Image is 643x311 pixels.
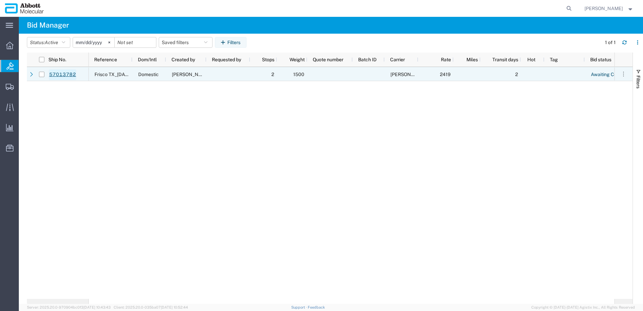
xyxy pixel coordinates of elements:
span: Miles [459,57,478,62]
span: Jamie Lee [172,72,210,77]
span: Schneider Brokerage [390,72,453,77]
span: Weight [282,57,305,62]
span: Copyright © [DATE]-[DATE] Agistix Inc., All Rights Reserved [531,305,635,310]
span: Domestic [138,72,159,77]
span: 2419 [440,72,451,77]
span: Carrier [390,57,405,62]
img: logo [5,3,44,13]
a: 57013782 [49,69,76,80]
span: Tag [550,57,558,62]
div: 1 of 1 [605,39,617,46]
span: 1500 [293,72,304,77]
button: Filters [215,37,247,48]
span: Created by [172,57,195,62]
span: Active [45,40,58,45]
span: Frisco TX_10.3.2025 [94,72,132,77]
button: Status:Active [27,37,70,48]
button: [PERSON_NAME] [584,4,634,12]
a: Feedback [308,305,325,309]
h4: Bid Manager [27,17,69,34]
span: Jamie Lee [584,5,623,12]
span: [DATE] 10:43:43 [83,305,111,309]
input: Not set [115,37,156,47]
span: Stops [256,57,274,62]
span: Reference [94,57,117,62]
span: Bid status [590,57,611,62]
span: 2 [271,72,274,77]
input: Not set [73,37,114,47]
span: 2 [515,72,518,77]
span: [DATE] 10:52:44 [161,305,188,309]
button: Saved filters [159,37,213,48]
a: Awaiting Confirmation [591,69,639,80]
span: Client: 2025.20.0-035ba07 [114,305,188,309]
span: Ship No. [48,57,66,62]
span: Hot [527,57,535,62]
span: Quote number [313,57,343,62]
span: Rate [424,57,451,62]
span: Filters [636,75,641,89]
span: Dom/Intl [138,57,157,62]
span: Batch ID [358,57,377,62]
span: Server: 2025.20.0-970904bc0f3 [27,305,111,309]
span: Requested by [212,57,241,62]
span: Transit days [486,57,518,62]
a: Support [291,305,308,309]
